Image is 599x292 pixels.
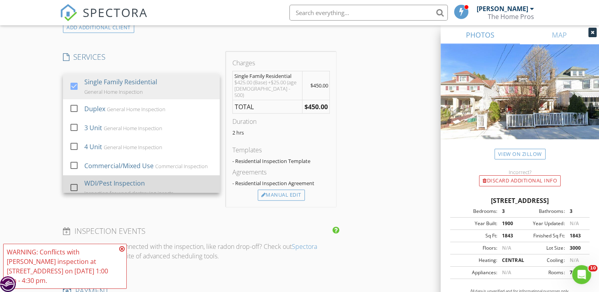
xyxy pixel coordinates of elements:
img: streetview [441,44,599,158]
div: General Home Inspection [104,144,163,150]
p: 2 hrs [232,129,330,136]
input: Search everything... [289,5,448,21]
div: General Home Inspection [107,106,166,112]
div: Heating: [453,257,497,264]
span: N/A [502,245,511,251]
a: PHOTOS [441,25,520,44]
div: 3000 [565,245,587,252]
div: 1843 [497,232,520,239]
div: 3 Unit [85,123,103,133]
span: N/A [569,257,578,264]
div: General Home Inspection [85,89,143,95]
p: Want events that are connected with the inspection, like radon drop-off? Check out , an add-on su... [60,242,339,261]
div: Sq Ft: [453,232,497,239]
div: - Residential Inspection Template [232,158,330,164]
div: [PERSON_NAME] [477,5,528,13]
span: 10 [588,265,597,271]
div: Floors: [453,245,497,252]
span: $450.00 [310,82,328,89]
div: - Residential Inspection Agreement [232,180,330,186]
div: $425.00 (Base) +$25.00 (age [DEMOGRAPHIC_DATA] - 500) [234,79,300,98]
div: Duration [232,117,330,126]
div: Commercial/Mixed Use [85,161,154,171]
div: 1843 [565,232,587,239]
div: Duplex [85,104,106,114]
div: Year Updated: [520,220,565,227]
div: Single Family Residential [234,73,300,79]
span: SPECTORA [83,4,148,21]
div: WARNING: Conflicts with [PERSON_NAME] inspection at [STREET_ADDRESS] on [DATE] 1:00 pm - 4:30 pm. [7,247,117,285]
div: Inspection for wood destroying insects [85,190,174,196]
div: Single Family Residential [85,77,158,87]
div: Cooling: [520,257,565,264]
div: Discard Additional info [479,175,561,186]
div: 4 Unit [85,142,103,152]
div: Lot Size: [520,245,565,252]
div: Manual Edit [258,190,305,201]
div: Bedrooms: [453,208,497,215]
div: Agreements [232,167,330,177]
a: SPECTORA [60,11,148,27]
div: Commercial Inspection [156,163,208,169]
iframe: Intercom live chat [572,265,591,284]
div: Finished Sq Ft: [520,232,565,239]
div: Rooms: [520,269,565,276]
a: View on Zillow [494,149,546,159]
div: CENTRAL [497,257,520,264]
td: TOTAL [233,100,302,114]
h4: SERVICES [63,52,220,62]
div: 1900 [497,220,520,227]
div: Charges [232,58,330,68]
a: MAP [520,25,599,44]
div: Appliances: [453,269,497,276]
div: Year Built: [453,220,497,227]
strong: $450.00 [304,102,328,111]
span: N/A [569,220,578,227]
div: [STREET_ADDRESS] [450,196,589,205]
div: General Home Inspection [104,125,163,131]
div: 7 [565,269,587,276]
div: Bathrooms: [520,208,565,215]
div: 3 [565,208,587,215]
div: The Home Pros [488,13,534,21]
div: 3 [497,208,520,215]
div: WDI/Pest Inspection [85,178,145,188]
div: Incorrect? [441,169,599,175]
img: The Best Home Inspection Software - Spectora [60,4,77,21]
span: N/A [502,269,511,276]
div: Templates [232,145,330,155]
h4: INSPECTION EVENTS [63,226,336,236]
